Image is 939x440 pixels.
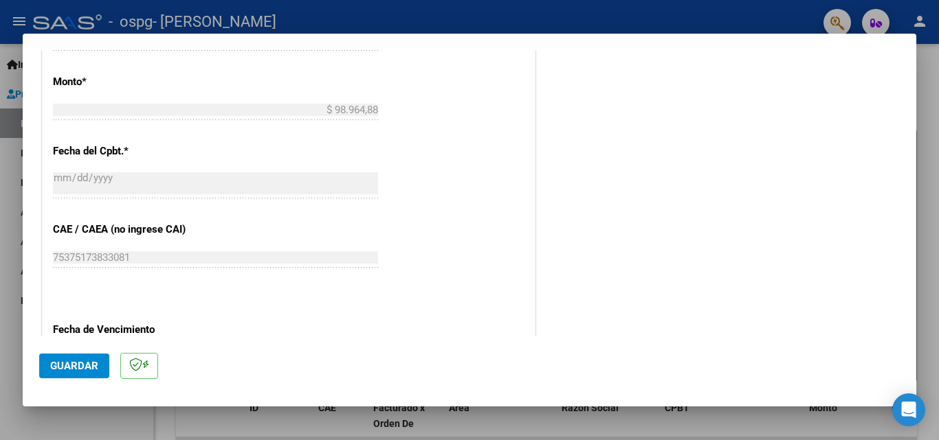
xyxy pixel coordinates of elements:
p: Monto [53,74,195,90]
span: Guardar [50,360,98,372]
p: CAE / CAEA (no ingrese CAI) [53,222,195,238]
p: Fecha de Vencimiento [53,322,195,338]
button: Guardar [39,354,109,378]
div: Open Intercom Messenger [892,393,925,426]
p: Fecha del Cpbt. [53,143,195,159]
